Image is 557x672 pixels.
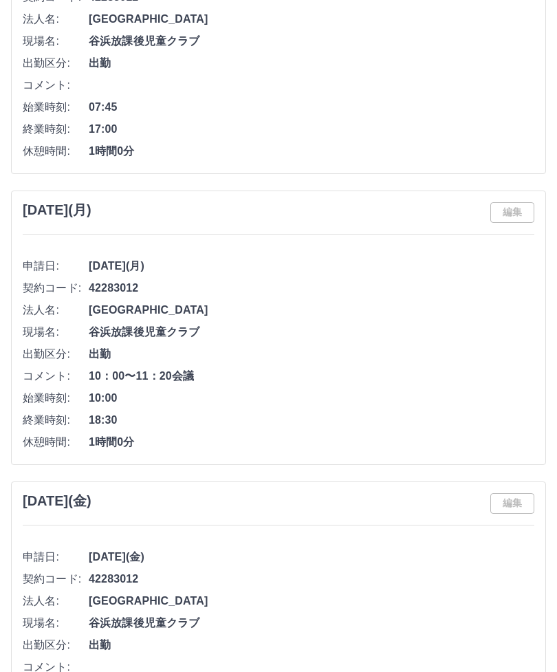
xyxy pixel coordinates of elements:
span: 17:00 [89,121,534,138]
span: 10:00 [89,390,534,407]
span: 出勤区分: [23,55,89,72]
span: コメント: [23,368,89,384]
span: [DATE](月) [89,258,534,274]
span: 法人名: [23,593,89,609]
span: コメント: [23,77,89,94]
span: 谷浜放課後児童クラブ [89,324,534,340]
h3: [DATE](金) [23,493,91,509]
span: 出勤 [89,637,534,653]
span: 法人名: [23,11,89,28]
span: 出勤区分: [23,637,89,653]
span: 始業時刻: [23,99,89,116]
span: 申請日: [23,258,89,274]
span: 法人名: [23,302,89,318]
span: 出勤区分: [23,346,89,362]
span: 1時間0分 [89,143,534,160]
h3: [DATE](月) [23,202,91,218]
span: 申請日: [23,549,89,565]
span: 始業時刻: [23,390,89,407]
span: [GEOGRAPHIC_DATA] [89,593,534,609]
span: [GEOGRAPHIC_DATA] [89,11,534,28]
span: [GEOGRAPHIC_DATA] [89,302,534,318]
span: 10：00〜11：20会議 [89,368,534,384]
span: 契約コード: [23,571,89,587]
span: 休憩時間: [23,434,89,451]
span: 現場名: [23,615,89,631]
span: 終業時刻: [23,412,89,429]
span: 契約コード: [23,280,89,296]
span: 現場名: [23,324,89,340]
span: 谷浜放課後児童クラブ [89,615,534,631]
span: 42283012 [89,571,534,587]
span: 1時間0分 [89,434,534,451]
span: 現場名: [23,33,89,50]
span: 42283012 [89,280,534,296]
span: 出勤 [89,55,534,72]
span: 休憩時間: [23,143,89,160]
span: 07:45 [89,99,534,116]
span: 終業時刻: [23,121,89,138]
span: 出勤 [89,346,534,362]
span: 18:30 [89,412,534,429]
span: 谷浜放課後児童クラブ [89,33,534,50]
span: [DATE](金) [89,549,534,565]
